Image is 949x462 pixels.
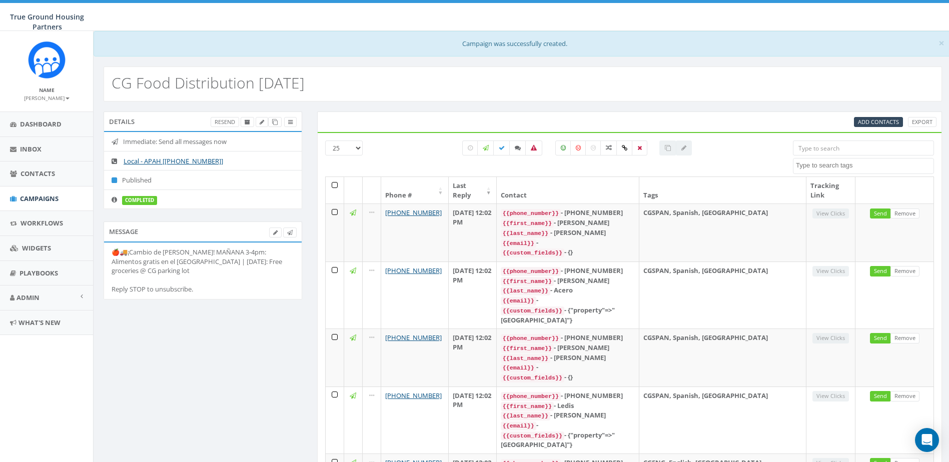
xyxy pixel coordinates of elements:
[501,373,564,382] code: {{custom_fields}}
[501,334,561,343] code: {{phone_number}}
[858,118,899,125] span: CSV files only
[112,138,123,145] i: Immediate: Send all messages now
[570,140,586,155] label: Negative
[793,140,934,155] input: Type to search
[501,344,554,353] code: {{first_name}}
[890,333,919,343] a: Remove
[20,268,58,277] span: Playbooks
[501,277,554,286] code: {{first_name}}
[501,276,635,286] div: - [PERSON_NAME]
[20,194,59,203] span: Campaigns
[501,228,635,238] div: - [PERSON_NAME]
[501,285,635,295] div: - Acero
[870,266,891,276] a: Send
[22,243,51,252] span: Widgets
[870,391,891,401] a: Send
[501,209,561,218] code: {{phone_number}}
[796,161,933,170] textarea: Search
[501,402,554,411] code: {{first_name}}
[260,118,264,125] span: Edit Campaign Title
[639,177,806,203] th: Tags
[104,221,302,241] div: Message
[112,247,294,294] div: 🍎🚚¡Cambio de [PERSON_NAME]! MAÑANA 3-4pm: Alimentos gratis en el [GEOGRAPHIC_DATA] | [DATE]: Free...
[890,208,919,219] a: Remove
[501,333,635,343] div: - [PHONE_NUMBER]
[501,421,536,430] code: {{email}}
[501,410,635,420] div: - [PERSON_NAME]
[122,196,157,205] label: completed
[915,428,939,452] div: Open Intercom Messenger
[24,94,70,101] small: [PERSON_NAME]
[501,420,635,430] div: -
[858,118,899,125] span: Add Contacts
[449,328,497,386] td: [DATE] 12:02 PM
[639,386,806,453] td: CGSPAN, Spanish, [GEOGRAPHIC_DATA]
[501,431,564,440] code: {{custom_fields}}
[10,12,84,31] span: True Ground Housing Partners
[501,305,635,324] div: - {"property"=>"[GEOGRAPHIC_DATA]"}
[385,391,442,400] a: [PHONE_NUMBER]
[381,177,449,203] th: Phone #: activate to sort column ascending
[938,38,944,48] button: Close
[501,229,550,238] code: {{last_name}}
[477,140,494,155] label: Sending
[806,177,855,203] th: Tracking Link
[501,343,635,353] div: - [PERSON_NAME]
[449,203,497,261] td: [DATE] 12:02 PM
[938,36,944,50] span: ×
[908,117,936,127] a: Export
[600,140,617,155] label: Mixed
[501,353,635,363] div: - [PERSON_NAME]
[287,228,293,236] span: Send Test Message
[501,247,635,257] div: - {}
[273,228,278,236] span: Edit Campaign Body
[104,170,302,190] li: Published
[39,86,55,93] small: Name
[501,295,635,305] div: -
[501,218,635,228] div: - [PERSON_NAME]
[501,391,635,401] div: - [PHONE_NUMBER]
[497,177,639,203] th: Contact
[509,140,526,155] label: Replied
[245,118,250,125] span: Archive Campaign
[501,267,561,276] code: {{phone_number}}
[211,117,239,127] a: Resend
[449,261,497,328] td: [DATE] 12:02 PM
[124,156,223,165] a: Local - APAH [[PHONE_NUMBER]]
[501,363,536,372] code: {{email}}
[112,177,122,183] i: Published
[493,140,510,155] label: Delivered
[501,372,635,382] div: - {}
[501,354,550,363] code: {{last_name}}
[24,93,70,102] a: [PERSON_NAME]
[501,239,536,248] code: {{email}}
[449,177,497,203] th: Last Reply: activate to sort column ascending
[21,218,63,227] span: Workflows
[525,140,542,155] label: Bounced
[20,119,62,128] span: Dashboard
[639,328,806,386] td: CGSPAN, Spanish, [GEOGRAPHIC_DATA]
[462,140,478,155] label: Pending
[501,238,635,248] div: -
[501,401,635,411] div: - Ledis
[272,118,278,125] span: Clone Campaign
[501,219,554,228] code: {{first_name}}
[19,318,61,327] span: What's New
[501,362,635,372] div: -
[501,411,550,420] code: {{last_name}}
[21,169,55,178] span: Contacts
[28,41,66,78] img: Rally_Corp_Logo_1.png
[890,391,919,401] a: Remove
[585,140,601,155] label: Neutral
[639,261,806,328] td: CGSPAN, Spanish, [GEOGRAPHIC_DATA]
[854,117,903,127] a: Add Contacts
[104,132,302,151] li: Immediate: Send all messages now
[449,386,497,453] td: [DATE] 12:02 PM
[501,296,536,305] code: {{email}}
[639,203,806,261] td: CGSPAN, Spanish, [GEOGRAPHIC_DATA]
[501,248,564,257] code: {{custom_fields}}
[870,208,891,219] a: Send
[385,333,442,342] a: [PHONE_NUMBER]
[870,333,891,343] a: Send
[501,392,561,401] code: {{phone_number}}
